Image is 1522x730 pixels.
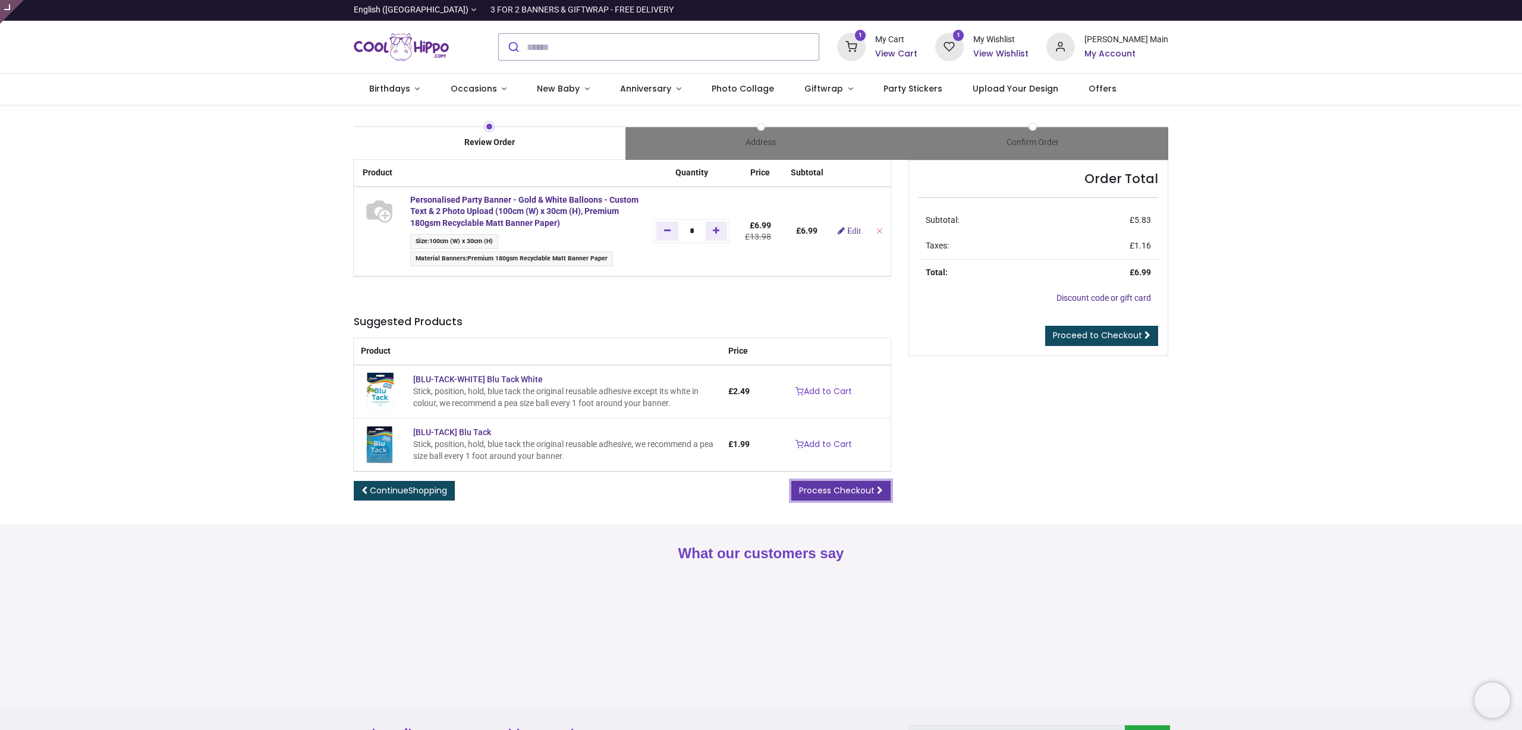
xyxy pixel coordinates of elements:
[712,83,774,95] span: Photo Collage
[413,427,491,437] a: [BLU-TACK] Blu Tack
[935,42,964,51] a: 1
[1053,329,1142,341] span: Proceed to Checkout
[361,386,399,396] a: [BLU-TACK-WHITE] Blu Tack White
[370,484,447,496] span: Continue
[467,254,608,262] span: Premium 180gsm Recyclable Matt Banner Paper
[605,74,696,105] a: Anniversary
[737,160,784,187] th: Price
[791,481,891,501] a: Process Checkout
[837,42,866,51] a: 1
[789,74,868,105] a: Giftwrap
[410,251,614,266] span: :
[435,74,522,105] a: Occasions
[926,268,948,277] strong: Total:
[354,30,449,64] a: Logo of Cool Hippo
[620,83,671,95] span: Anniversary
[429,237,493,245] span: 100cm (W) x 30cm (H)
[1134,268,1151,277] span: 6.99
[875,226,883,235] a: Remove from cart
[354,160,402,187] th: Product
[410,195,639,228] a: Personalised Party Banner - Gold & White Balloons - Custom Text & 2 Photo Upload (100cm (W) x 30c...
[804,83,843,95] span: Giftwrap
[1134,241,1151,250] span: 1.16
[750,221,771,230] span: £
[706,222,728,241] a: Add one
[413,375,543,384] a: [BLU-TACK-WHITE] Blu Tack White
[1130,268,1151,277] strong: £
[361,426,399,464] img: [BLU-TACK] Blu Tack
[1056,293,1151,303] a: Discount code or gift card
[354,74,435,105] a: Birthdays
[451,83,497,95] span: Occasions
[413,439,713,462] div: Stick, position, hold, blue tack the original reusable adhesive, we recommend a pea size ball eve...
[784,160,831,187] th: Subtotal
[897,137,1168,149] div: Confirm Order
[875,48,917,60] a: View Cart
[490,4,674,16] div: 3 FOR 2 BANNERS & GIFTWRAP - FREE DELIVERY
[1084,48,1168,60] a: My Account
[1045,326,1158,346] a: Proceed to Checkout
[754,221,771,230] span: 6.99
[1130,215,1151,225] span: £
[799,484,875,496] span: Process Checkout
[537,83,580,95] span: New Baby
[354,481,455,501] a: ContinueShopping
[847,226,861,235] span: Edit
[354,338,721,365] th: Product
[745,232,771,241] del: £
[675,168,708,177] span: Quantity
[354,4,476,16] a: English ([GEOGRAPHIC_DATA])
[363,194,395,227] img: S54059 - [BN-00011-100W30H-BANNER_NW] Personalised Party Banner - Gold & White Balloons - Custom ...
[875,34,917,46] div: My Cart
[354,314,891,329] h5: Suggested Products
[1130,241,1151,250] span: £
[1134,215,1151,225] span: 5.83
[354,543,1168,564] h2: What our customers say
[750,232,771,241] span: 13.98
[416,237,427,245] span: Size
[410,234,499,249] span: :
[919,233,1055,259] td: Taxes:
[973,34,1029,46] div: My Wishlist
[625,137,897,149] div: Address
[361,439,399,449] a: [BLU-TACK] Blu Tack
[656,222,678,241] a: Remove one
[413,386,713,409] div: Stick, position, hold, blue tack the original reusable adhesive except its white in colour, we re...
[838,226,861,235] a: Edit
[1089,83,1117,95] span: Offers
[354,30,449,64] img: Cool Hippo
[408,484,447,496] span: Shopping
[973,48,1029,60] a: View Wishlist
[728,386,750,396] span: £
[796,226,817,235] b: £
[953,30,964,41] sup: 1
[733,439,750,449] span: 1.99
[1084,34,1168,46] div: [PERSON_NAME] Main
[919,170,1158,187] h4: Order Total
[522,74,605,105] a: New Baby
[919,207,1055,234] td: Subtotal:
[416,254,466,262] span: Material Banners
[369,83,410,95] span: Birthdays
[1474,682,1510,718] iframe: Brevo live chat
[919,4,1168,16] iframe: Customer reviews powered by Trustpilot
[354,137,625,149] div: Review Order
[728,439,750,449] span: £
[788,435,860,455] a: Add to Cart
[973,83,1058,95] span: Upload Your Design
[361,373,399,411] img: [BLU-TACK-WHITE] Blu Tack White
[788,382,860,402] a: Add to Cart
[801,226,817,235] span: 6.99
[883,83,942,95] span: Party Stickers
[721,338,757,365] th: Price
[855,30,866,41] sup: 1
[499,34,527,60] button: Submit
[733,386,750,396] span: 2.49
